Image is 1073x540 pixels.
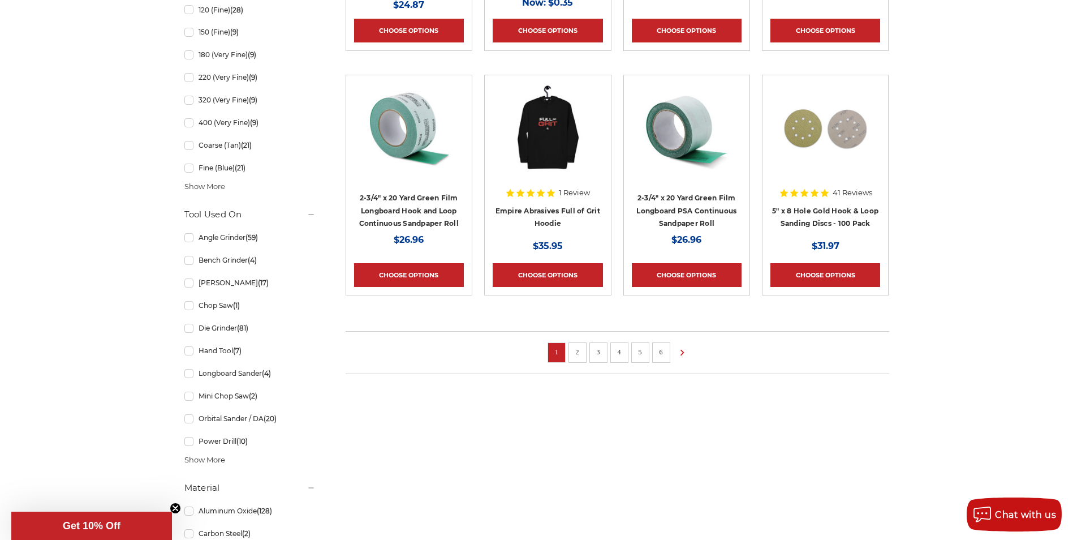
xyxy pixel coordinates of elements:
[493,83,602,193] a: Black Empire Abrasives Full of Grit Hoodie - on hanger
[184,341,316,361] a: Hand Tool
[364,83,454,174] img: Green Film Longboard Sandpaper Roll ideal for automotive sanding and bodywork preparation.
[632,19,742,42] a: Choose Options
[250,118,258,127] span: (9)
[770,263,880,287] a: Choose Options
[533,241,563,251] span: $35.95
[354,19,464,42] a: Choose Options
[184,22,316,42] a: 150 (Fine)
[233,301,240,310] span: (1)
[184,318,316,338] a: Die Grinder
[184,273,316,293] a: [PERSON_NAME]
[812,241,839,251] span: $31.97
[772,207,878,228] a: 5" x 8 Hole Gold Hook & Loop Sanding Discs - 100 Pack
[495,207,600,228] a: Empire Abrasives Full of Grit Hoodie
[770,19,880,42] a: Choose Options
[233,346,242,355] span: (7)
[230,28,239,36] span: (9)
[559,189,590,196] span: 1 Review
[184,158,316,178] a: Fine (Blue)
[11,512,172,540] div: Get 10% OffClose teaser
[242,529,251,538] span: (2)
[635,346,646,358] a: 5
[967,498,1062,532] button: Chat with us
[248,256,257,264] span: (4)
[241,141,252,149] span: (21)
[656,346,667,358] a: 6
[184,113,316,132] a: 400 (Very Fine)
[184,363,316,383] a: Longboard Sander
[502,83,593,174] img: Black Empire Abrasives Full of Grit Hoodie - on hanger
[184,501,316,521] a: Aluminum Oxide
[641,83,732,174] img: Premium Green Film Sandpaper Roll with PSA for professional-grade sanding, 2 3/4" x 20 yards.
[184,45,316,65] a: 180 (Very Fine)
[359,194,459,228] a: 2-3/4" x 20 Yard Green Film Longboard Hook and Loop Continuous Sandpaper Roll
[184,386,316,406] a: Mini Chop Saw
[493,263,602,287] a: Choose Options
[184,135,316,155] a: Coarse (Tan)
[184,431,316,451] a: Power Drill
[245,233,258,242] span: (59)
[671,234,701,245] span: $26.96
[780,83,871,174] img: 5 inch 8 hole gold velcro disc stack
[636,194,736,228] a: 2-3/4" x 20 Yard Green Film Longboard PSA Continuous Sandpaper Roll
[235,164,245,172] span: (21)
[184,228,316,247] a: Angle Grinder
[354,83,464,193] a: Green Film Longboard Sandpaper Roll ideal for automotive sanding and bodywork preparation.
[248,50,256,59] span: (9)
[262,369,271,378] span: (4)
[184,295,316,315] a: Chop Saw
[833,189,872,196] span: 41 Reviews
[184,181,225,192] span: Show More
[170,503,181,514] button: Close teaser
[258,278,269,287] span: (17)
[632,263,742,287] a: Choose Options
[184,481,316,495] h5: Material
[184,67,316,87] a: 220 (Very Fine)
[551,346,562,358] a: 1
[394,234,424,245] span: $26.96
[770,83,880,193] a: 5 inch 8 hole gold velcro disc stack
[184,250,316,270] a: Bench Grinder
[249,73,257,82] span: (9)
[236,437,248,445] span: (10)
[230,6,243,14] span: (28)
[184,409,316,428] a: Orbital Sander / DA
[264,414,277,423] span: (20)
[354,263,464,287] a: Choose Options
[184,90,316,110] a: 320 (Very Fine)
[63,520,120,532] span: Get 10% Off
[493,19,602,42] a: Choose Options
[614,346,625,358] a: 4
[237,324,248,332] span: (81)
[632,83,742,193] a: Premium Green Film Sandpaper Roll with PSA for professional-grade sanding, 2 3/4" x 20 yards.
[184,208,316,221] h5: Tool Used On
[184,455,225,466] span: Show More
[249,392,257,400] span: (2)
[249,96,257,104] span: (9)
[572,346,583,358] a: 2
[995,509,1056,520] span: Chat with us
[593,346,604,358] a: 3
[257,507,272,515] span: (128)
